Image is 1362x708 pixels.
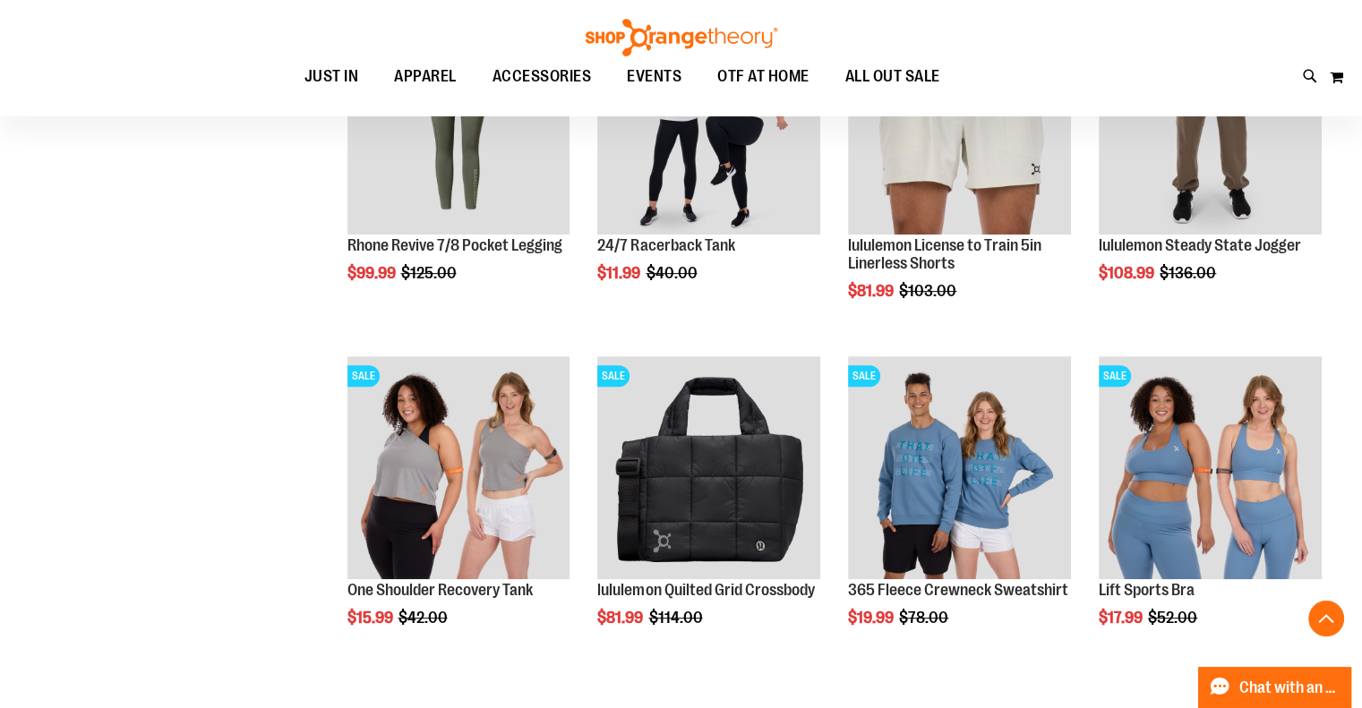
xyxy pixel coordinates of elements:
[717,56,809,97] span: OTF AT HOME
[848,581,1068,599] a: 365 Fleece Crewneck Sweatshirt
[1090,3,1331,328] div: product
[493,56,592,97] span: ACCESSORIES
[848,12,1071,237] a: lululemon License to Train 5in Linerless ShortsSALE
[848,12,1071,235] img: lululemon License to Train 5in Linerless Shorts
[597,609,646,627] span: $81.99
[1099,12,1322,237] a: lululemon Steady State JoggerSALE
[597,264,643,282] span: $11.99
[583,19,780,56] img: Shop Orangetheory
[394,56,457,97] span: APPAREL
[839,3,1080,345] div: product
[347,365,380,387] span: SALE
[338,3,579,328] div: product
[648,609,705,627] span: $114.00
[1099,236,1301,254] a: lululemon Steady State Jogger
[597,356,820,579] img: lululemon Quilted Grid Crossbody
[1099,356,1322,582] a: Main of 2024 Covention Lift Sports BraSALE
[347,236,562,254] a: Rhone Revive 7/8 Pocket Legging
[1160,264,1219,282] span: $136.00
[848,236,1041,272] a: lululemon License to Train 5in Linerless Shorts
[347,356,570,579] img: Main view of One Shoulder Recovery Tank
[848,356,1071,582] a: 365 Fleece Crewneck SweatshirtSALE
[338,347,579,672] div: product
[1099,264,1157,282] span: $108.99
[597,12,820,237] a: 24/7 Racerback TankSALE
[597,12,820,235] img: 24/7 Racerback Tank
[1099,356,1322,579] img: Main of 2024 Covention Lift Sports Bra
[347,581,533,599] a: One Shoulder Recovery Tank
[848,356,1071,579] img: 365 Fleece Crewneck Sweatshirt
[347,609,396,627] span: $15.99
[1099,365,1131,387] span: SALE
[597,236,734,254] a: 24/7 Racerback Tank
[845,56,940,97] span: ALL OUT SALE
[347,264,398,282] span: $99.99
[347,356,570,582] a: Main view of One Shoulder Recovery TankSALE
[588,3,829,328] div: product
[848,609,896,627] span: $19.99
[398,609,450,627] span: $42.00
[848,365,880,387] span: SALE
[1239,679,1341,696] span: Chat with an Expert
[588,347,829,672] div: product
[1308,601,1344,636] button: Back To Top
[597,581,814,599] a: lululemon Quilted Grid Crossbody
[839,347,1080,672] div: product
[899,282,959,300] span: $103.00
[899,609,951,627] span: $78.00
[627,56,681,97] span: EVENTS
[401,264,459,282] span: $125.00
[1148,609,1200,627] span: $52.00
[1099,12,1322,235] img: lululemon Steady State Jogger
[646,264,699,282] span: $40.00
[848,282,896,300] span: $81.99
[1198,667,1352,708] button: Chat with an Expert
[1090,347,1331,672] div: product
[597,356,820,582] a: lululemon Quilted Grid CrossbodySALE
[1099,581,1195,599] a: Lift Sports Bra
[597,365,630,387] span: SALE
[347,12,570,237] a: Rhone Revive 7/8 Pocket LeggingSALE
[1099,609,1145,627] span: $17.99
[347,12,570,235] img: Rhone Revive 7/8 Pocket Legging
[304,56,359,97] span: JUST IN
